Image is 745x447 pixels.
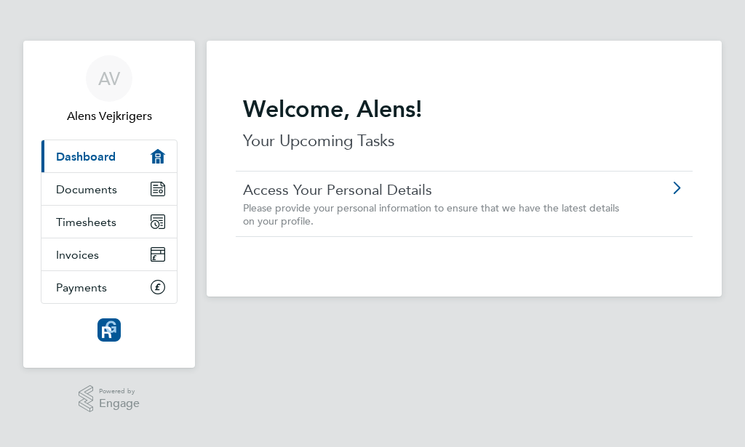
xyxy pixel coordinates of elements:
[41,318,178,342] a: Go to home page
[56,150,116,164] span: Dashboard
[41,173,177,205] a: Documents
[23,41,195,368] nav: Main navigation
[97,318,121,342] img: resourcinggroup-logo-retina.png
[41,140,177,172] a: Dashboard
[56,215,116,229] span: Timesheets
[41,238,177,270] a: Invoices
[56,248,99,262] span: Invoices
[41,206,177,238] a: Timesheets
[41,108,178,125] span: Alens Vejkrigers
[99,385,140,398] span: Powered by
[56,281,107,294] span: Payments
[79,385,140,413] a: Powered byEngage
[56,182,117,196] span: Documents
[243,129,685,153] p: Your Upcoming Tasks
[98,69,120,88] span: AV
[243,94,685,124] h2: Welcome, Alens!
[243,201,619,227] span: Please provide your personal information to ensure that we have the latest details on your profile.
[99,398,140,410] span: Engage
[243,180,625,199] a: Access Your Personal Details
[41,271,177,303] a: Payments
[41,55,178,125] a: AVAlens Vejkrigers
